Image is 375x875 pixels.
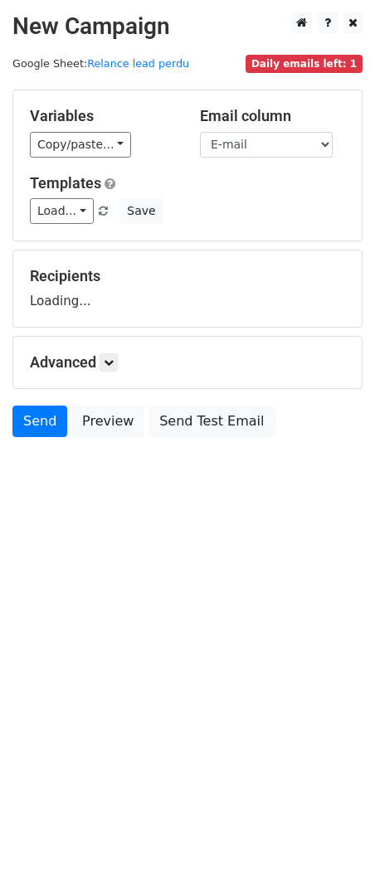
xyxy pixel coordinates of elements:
[30,107,175,125] h5: Variables
[30,267,345,285] h5: Recipients
[12,12,363,41] h2: New Campaign
[30,198,94,224] a: Load...
[119,198,163,224] button: Save
[71,406,144,437] a: Preview
[30,174,101,192] a: Templates
[246,57,363,70] a: Daily emails left: 1
[200,107,345,125] h5: Email column
[30,132,131,158] a: Copy/paste...
[149,406,275,437] a: Send Test Email
[246,55,363,73] span: Daily emails left: 1
[12,406,67,437] a: Send
[30,353,345,372] h5: Advanced
[87,57,189,70] a: Relance lead perdu
[12,57,189,70] small: Google Sheet:
[30,267,345,310] div: Loading...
